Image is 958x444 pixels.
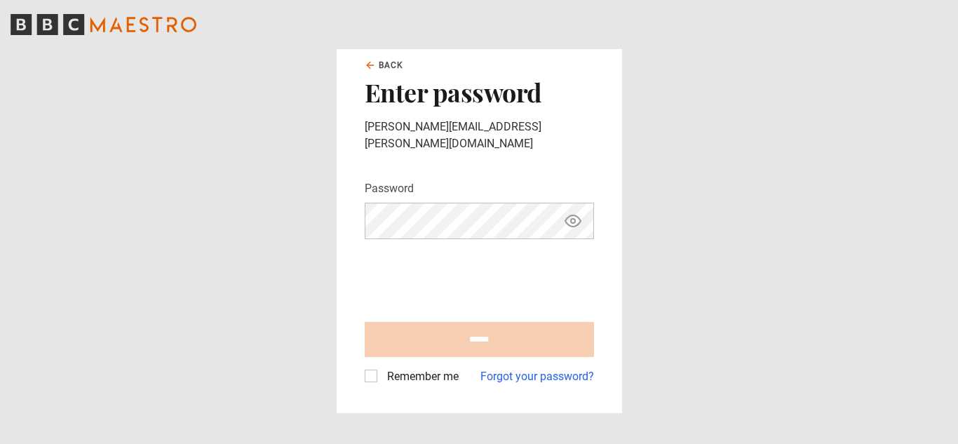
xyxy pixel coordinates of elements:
[365,119,594,152] p: [PERSON_NAME][EMAIL_ADDRESS][PERSON_NAME][DOMAIN_NAME]
[365,180,414,197] label: Password
[365,59,404,72] a: Back
[365,250,578,305] iframe: reCAPTCHA
[382,368,459,385] label: Remember me
[11,14,196,35] svg: BBC Maestro
[480,368,594,385] a: Forgot your password?
[365,77,594,107] h2: Enter password
[561,209,585,234] button: Show password
[379,59,404,72] span: Back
